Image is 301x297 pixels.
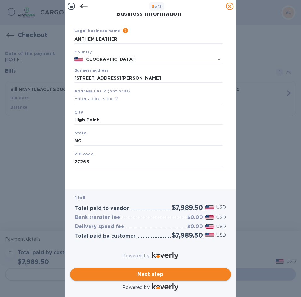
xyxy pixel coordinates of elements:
[73,10,224,17] h1: Business Information
[75,195,85,200] b: 1 bill
[152,4,154,9] span: 3
[75,271,226,278] span: Next step
[74,136,223,146] input: Enter state
[215,55,223,64] button: Open
[205,233,214,237] img: USD
[123,253,149,259] p: Powered by
[70,268,231,281] button: Next step
[205,215,214,220] img: USD
[74,131,86,135] b: State
[205,224,214,229] img: USD
[74,157,223,167] input: Enter ZIP code
[152,4,162,9] b: of 3
[187,215,203,221] h3: $0.00
[74,152,94,156] b: ZIP code
[187,224,203,230] h3: $0.00
[74,69,108,73] label: Business address
[75,215,120,221] h3: Bank transfer fee
[172,204,203,211] h2: $7,989.50
[83,55,205,63] input: Select country
[152,283,178,291] img: Logo
[74,28,120,33] b: Legal business name
[75,233,136,239] h3: Total paid by customer
[205,205,214,210] img: USD
[216,214,226,221] p: USD
[74,50,92,54] b: Country
[74,73,223,83] input: Enter address
[74,34,223,44] input: Enter legal business name
[123,284,149,291] p: Powered by
[216,232,226,238] p: USD
[75,224,124,230] h3: Delivery speed fee
[216,223,226,230] p: USD
[74,89,130,93] b: Address line 2 (optional)
[74,94,223,104] input: Enter address line 2
[74,115,223,125] input: Enter city
[152,252,178,259] img: Logo
[216,204,226,211] p: USD
[74,110,83,115] b: City
[75,205,129,211] h3: Total paid to vendor
[172,231,203,239] h2: $7,989.50
[74,57,83,61] img: US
